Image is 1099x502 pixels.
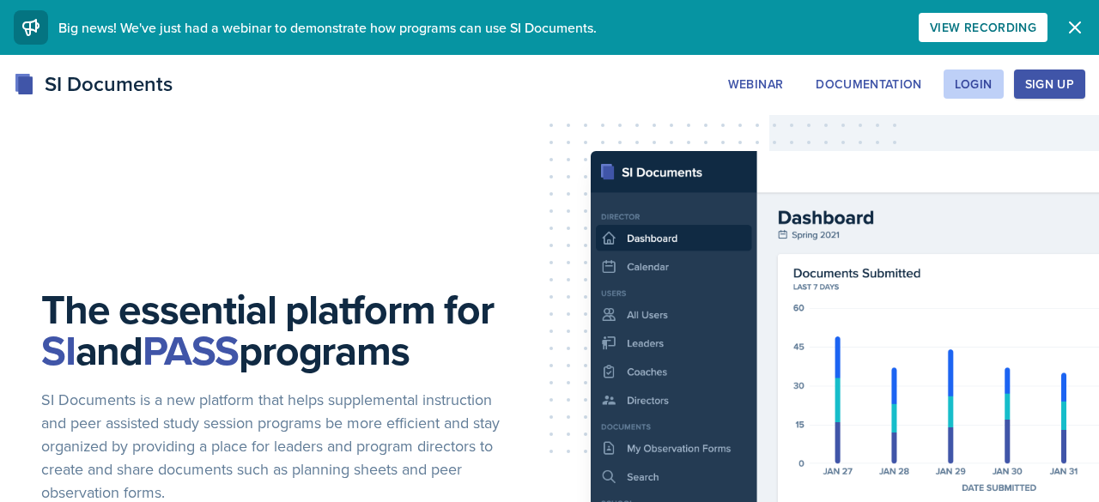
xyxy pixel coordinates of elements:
[1025,77,1074,91] div: Sign Up
[58,18,597,37] span: Big news! We've just had a webinar to demonstrate how programs can use SI Documents.
[816,77,922,91] div: Documentation
[14,69,173,100] div: SI Documents
[1014,70,1085,99] button: Sign Up
[919,13,1047,42] button: View Recording
[955,77,993,91] div: Login
[930,21,1036,34] div: View Recording
[728,77,783,91] div: Webinar
[805,70,933,99] button: Documentation
[717,70,794,99] button: Webinar
[944,70,1004,99] button: Login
